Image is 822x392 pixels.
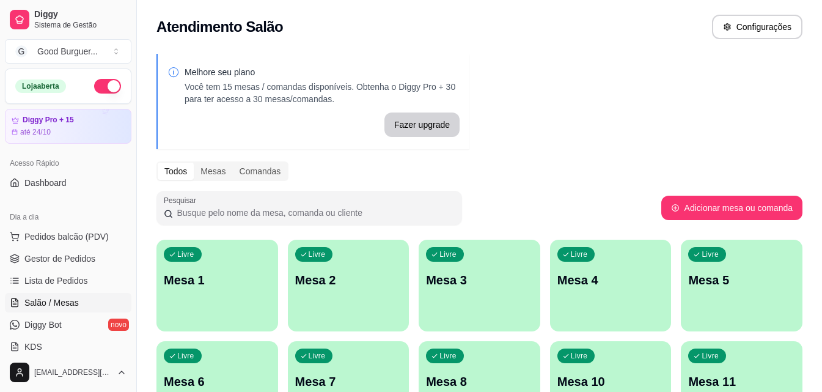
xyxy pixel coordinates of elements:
[24,341,42,353] span: KDS
[177,250,194,259] p: Livre
[24,177,67,189] span: Dashboard
[94,79,121,94] button: Alterar Status
[439,351,457,361] p: Livre
[233,163,288,180] div: Comandas
[702,250,719,259] p: Livre
[557,373,664,390] p: Mesa 10
[5,293,131,312] a: Salão / Mesas
[24,253,95,265] span: Gestor de Pedidos
[34,368,112,377] span: [EMAIL_ADDRESS][DOMAIN_NAME]
[688,373,795,390] p: Mesa 11
[384,113,460,137] button: Fazer upgrade
[156,240,278,331] button: LivreMesa 1
[173,207,455,219] input: Pesquisar
[164,195,200,205] label: Pesquisar
[194,163,232,180] div: Mesas
[5,249,131,268] a: Gestor de Pedidos
[185,81,460,105] p: Você tem 15 mesas / comandas disponíveis. Obtenha o Diggy Pro + 30 para ter acesso a 30 mesas/com...
[24,297,79,309] span: Salão / Mesas
[5,173,131,193] a: Dashboard
[309,250,326,259] p: Livre
[34,9,127,20] span: Diggy
[288,240,409,331] button: LivreMesa 2
[5,39,131,64] button: Select a team
[688,272,795,289] p: Mesa 5
[295,373,402,390] p: Mesa 7
[5,153,131,173] div: Acesso Rápido
[15,45,28,57] span: G
[177,351,194,361] p: Livre
[571,351,588,361] p: Livre
[164,272,271,289] p: Mesa 1
[295,272,402,289] p: Mesa 2
[702,351,719,361] p: Livre
[5,337,131,357] a: KDS
[185,66,460,78] p: Melhore seu plano
[439,250,457,259] p: Livre
[571,250,588,259] p: Livre
[5,207,131,227] div: Dia a dia
[681,240,802,331] button: LivreMesa 5
[20,127,51,137] article: até 24/10
[5,109,131,144] a: Diggy Pro + 15até 24/10
[426,373,533,390] p: Mesa 8
[419,240,540,331] button: LivreMesa 3
[557,272,664,289] p: Mesa 4
[309,351,326,361] p: Livre
[24,275,88,287] span: Lista de Pedidos
[5,5,131,34] a: DiggySistema de Gestão
[158,163,194,180] div: Todos
[426,272,533,289] p: Mesa 3
[5,358,131,387] button: [EMAIL_ADDRESS][DOMAIN_NAME]
[164,373,271,390] p: Mesa 6
[37,45,98,57] div: Good Burguer ...
[24,231,109,243] span: Pedidos balcão (PDV)
[661,196,802,220] button: Adicionar mesa ou comanda
[23,116,74,125] article: Diggy Pro + 15
[5,271,131,290] a: Lista de Pedidos
[34,20,127,30] span: Sistema de Gestão
[15,80,66,93] div: Loja aberta
[550,240,672,331] button: LivreMesa 4
[712,15,802,39] button: Configurações
[156,17,283,37] h2: Atendimento Salão
[24,319,62,331] span: Diggy Bot
[5,227,131,246] button: Pedidos balcão (PDV)
[5,315,131,335] a: Diggy Botnovo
